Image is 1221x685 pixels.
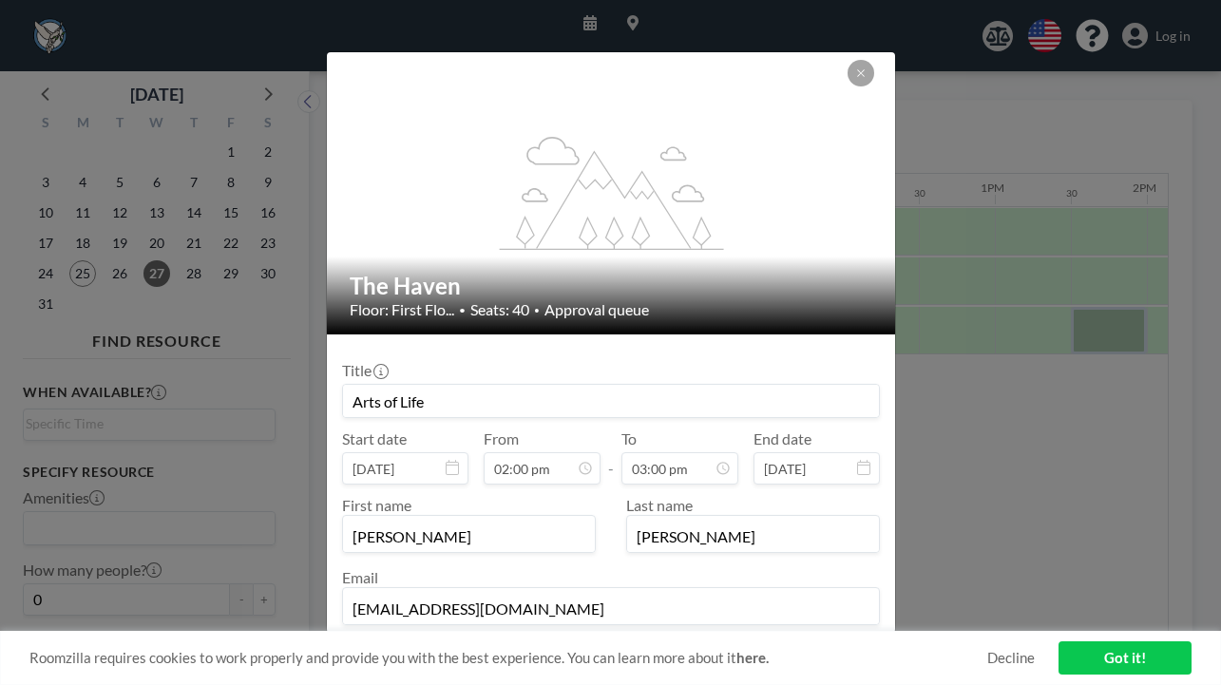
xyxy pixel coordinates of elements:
[627,520,879,552] input: Last name
[544,300,649,319] span: Approval queue
[342,429,407,448] label: Start date
[608,436,614,478] span: -
[29,649,987,667] span: Roomzilla requires cookies to work properly and provide you with the best experience. You can lea...
[342,568,378,586] label: Email
[754,429,811,448] label: End date
[987,649,1035,667] a: Decline
[350,272,874,300] h2: The Haven
[484,429,519,448] label: From
[626,496,693,514] label: Last name
[1059,641,1192,675] a: Got it!
[534,304,540,316] span: •
[621,429,637,448] label: To
[350,300,454,319] span: Floor: First Flo...
[342,496,411,514] label: First name
[470,300,529,319] span: Seats: 40
[459,303,466,317] span: •
[343,592,879,624] input: Email
[343,385,879,417] input: Guest reservation
[736,649,769,666] a: here.
[499,135,723,249] g: flex-grow: 1.2;
[342,361,387,380] label: Title
[343,520,595,552] input: First name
